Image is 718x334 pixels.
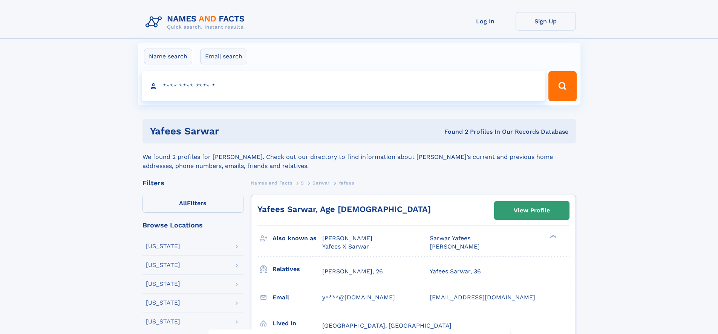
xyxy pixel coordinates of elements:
[514,202,550,219] div: View Profile
[548,71,576,101] button: Search Button
[273,263,322,276] h3: Relatives
[548,234,557,239] div: ❯
[142,195,243,213] label: Filters
[322,267,383,276] a: [PERSON_NAME], 26
[430,267,481,276] a: Yafees Sarwar, 36
[494,201,569,220] a: View Profile
[430,235,470,242] span: Sarwar Yafees
[322,322,452,329] span: [GEOGRAPHIC_DATA], [GEOGRAPHIC_DATA]
[251,178,292,188] a: Names and Facts
[301,180,304,186] span: S
[257,204,431,214] a: Yafees Sarwar, Age [DEMOGRAPHIC_DATA]
[338,180,354,186] span: Yafees
[430,243,480,250] span: [PERSON_NAME]
[150,127,332,136] h1: Yafees Sarwar
[146,262,180,268] div: [US_STATE]
[301,178,304,188] a: S
[142,143,576,171] div: We found 2 profiles for [PERSON_NAME]. Check out our directory to find information about [PERSON_...
[273,232,322,245] h3: Also known as
[142,12,251,32] img: Logo Names and Facts
[142,71,545,101] input: search input
[179,200,187,207] span: All
[312,178,330,188] a: Sarwar
[146,300,180,306] div: [US_STATE]
[144,49,192,64] label: Name search
[455,12,516,31] a: Log In
[332,128,568,136] div: Found 2 Profiles In Our Records Database
[516,12,576,31] a: Sign Up
[146,243,180,249] div: [US_STATE]
[146,281,180,287] div: [US_STATE]
[322,235,372,242] span: [PERSON_NAME]
[273,317,322,330] h3: Lived in
[200,49,247,64] label: Email search
[273,291,322,304] h3: Email
[430,294,535,301] span: [EMAIL_ADDRESS][DOMAIN_NAME]
[146,319,180,325] div: [US_STATE]
[142,180,243,186] div: Filters
[312,180,330,186] span: Sarwar
[142,222,243,229] div: Browse Locations
[322,243,369,250] span: Yafees X Sarwar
